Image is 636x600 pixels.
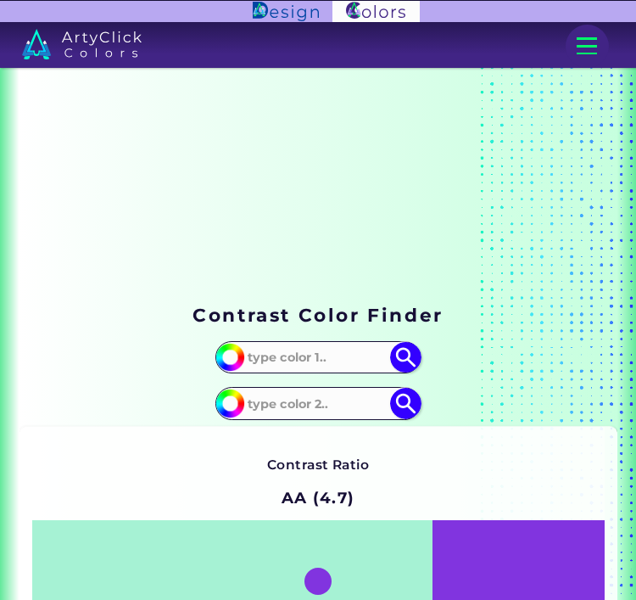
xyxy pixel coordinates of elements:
h1: Contrast Color Finder [192,302,443,328]
input: type color 1.. [242,343,394,371]
img: ArtyClick Design logo [253,2,320,20]
strong: Contrast Ratio [267,457,370,473]
h2: AA (4.7) [274,479,363,517]
img: icon search [390,342,421,373]
input: type color 2.. [242,390,394,418]
img: ArtyClick Colors logo [332,1,419,23]
img: icon search [390,388,421,419]
img: logo_artyclick_colors_white.svg [22,29,142,59]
